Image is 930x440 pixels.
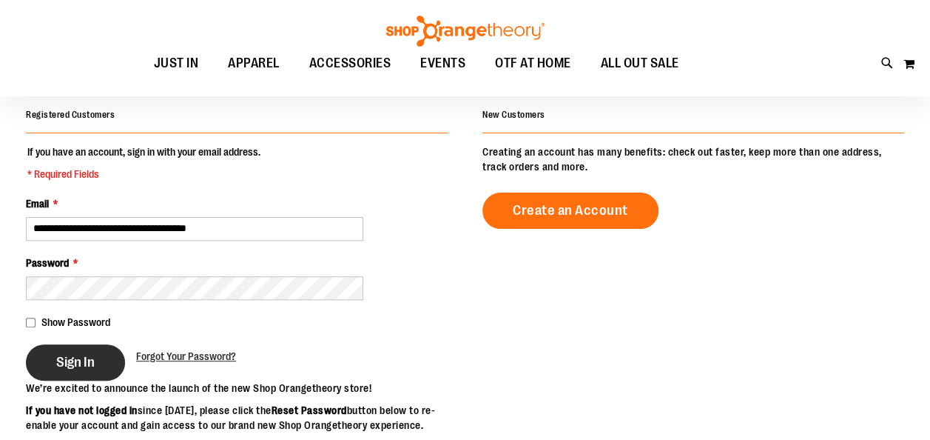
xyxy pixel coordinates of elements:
[513,202,628,219] span: Create an Account
[495,47,571,80] span: OTF AT HOME
[26,381,465,396] p: We’re excited to announce the launch of the new Shop Orangetheory store!
[482,193,658,229] a: Create an Account
[41,316,110,328] span: Show Password
[26,257,69,269] span: Password
[420,47,465,80] span: EVENTS
[136,350,236,362] span: Forgot Your Password?
[26,110,115,120] strong: Registered Customers
[136,349,236,364] a: Forgot Your Password?
[26,344,125,381] button: Sign In
[26,144,262,181] legend: If you have an account, sign in with your email address.
[154,47,199,80] span: JUST IN
[228,47,280,80] span: APPAREL
[482,144,904,174] p: Creating an account has many benefits: check out faster, keep more than one address, track orders...
[309,47,391,80] span: ACCESSORIES
[26,198,49,210] span: Email
[26,403,465,433] p: since [DATE], please click the button below to re-enable your account and gain access to our bran...
[482,110,545,120] strong: New Customers
[272,404,347,416] strong: Reset Password
[26,404,138,416] strong: If you have not logged in
[27,167,260,181] span: * Required Fields
[601,47,679,80] span: ALL OUT SALE
[56,354,95,370] span: Sign In
[384,16,547,47] img: Shop Orangetheory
